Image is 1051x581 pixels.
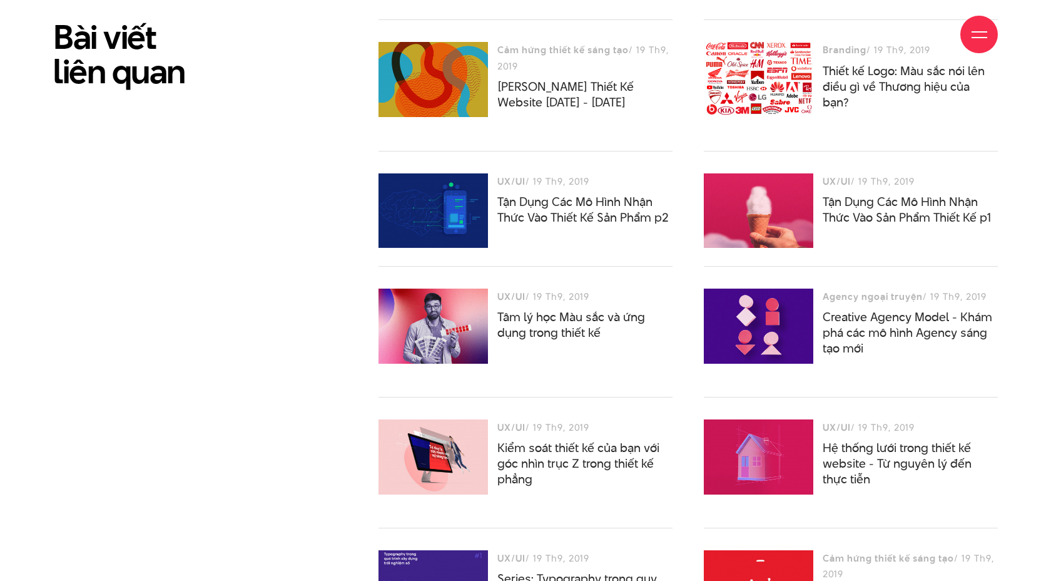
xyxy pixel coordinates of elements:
[497,309,645,341] a: Tâm lý học Màu sắc và ứng dụng trong thiết kế
[823,173,851,189] h3: UX/UI
[823,173,998,189] div: / 19 Th9, 2019
[823,419,851,435] h3: UX/UI
[497,419,673,435] div: / 19 Th9, 2019
[497,289,673,304] div: / 19 Th9, 2019
[497,419,525,435] h3: UX/UI
[497,289,525,304] h3: UX/UI
[823,419,998,435] div: / 19 Th9, 2019
[497,193,669,226] a: Tận Dụng Các Mô Hình Nhận Thức Vào Thiết Kế Sản Phẩm p2
[823,440,972,488] a: Hệ thống lưới trong thiết kế website - Từ nguyên lý đến thực tiễn
[823,289,923,304] h3: Agency ngoại truyện
[497,173,525,189] h3: UX/UI
[497,550,525,566] h3: UX/UI
[497,550,673,566] div: / 19 Th9, 2019
[53,19,266,88] h2: Bài viết liên quan
[823,193,991,226] a: Tận Dụng Các Mô Hình Nhận Thức Vào Sản Phẩm Thiết Kế p1
[497,78,634,111] a: [PERSON_NAME] Thiết Kế Website [DATE] - [DATE]
[497,173,673,189] div: / 19 Th9, 2019
[823,289,998,304] div: / 19 Th9, 2019
[823,550,954,566] h3: Cảm hứng thiết kế sáng tạo
[823,309,992,357] a: Creative Agency Model - Khám phá các mô hình Agency sáng tạo mới
[823,63,985,111] a: Thiết kế Logo: Màu sắc nói lên điều gì về Thương hiệu của bạn?
[497,440,659,488] a: Kiểm soát thiết kế của bạn với góc nhìn trục Z trong thiết kế phẳng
